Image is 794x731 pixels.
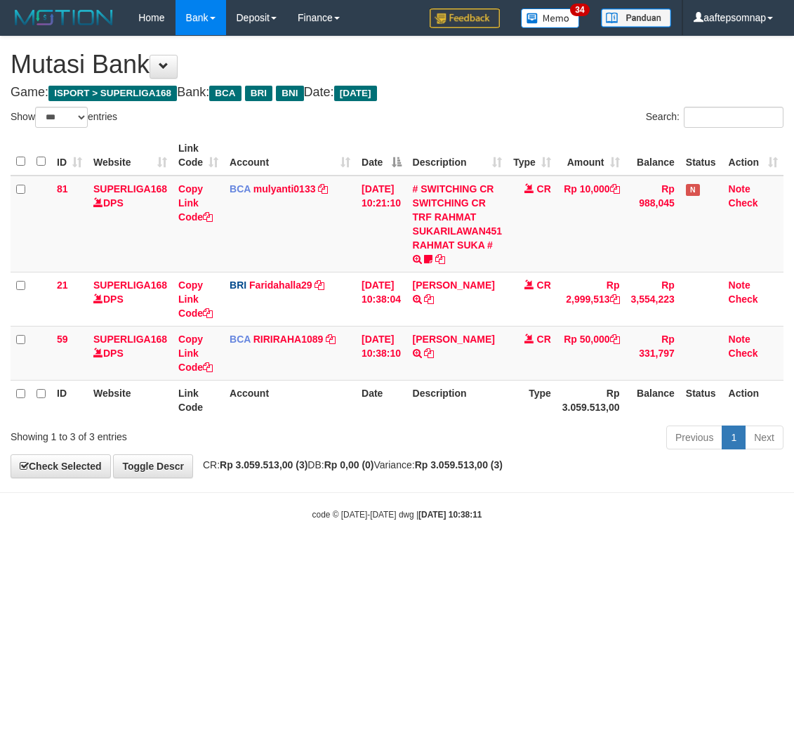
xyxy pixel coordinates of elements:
[610,334,620,345] a: Copy Rp 50,000 to clipboard
[249,279,312,291] a: Faridahalla29
[557,380,626,420] th: Rp 3.059.513,00
[557,176,626,272] td: Rp 10,000
[722,426,746,449] a: 1
[537,334,551,345] span: CR
[113,454,193,478] a: Toggle Descr
[245,86,272,101] span: BRI
[729,197,758,209] a: Check
[209,86,241,101] span: BCA
[88,136,173,176] th: Website: activate to sort column ascending
[356,136,407,176] th: Date: activate to sort column descending
[413,183,503,251] a: # SWITCHING CR SWITCHING CR TRF RAHMAT SUKARILAWAN451 RAHMAT SUKA #
[93,334,167,345] a: SUPERLIGA168
[326,334,336,345] a: Copy RIRIRAHA1089 to clipboard
[178,334,213,373] a: Copy Link Code
[424,348,434,359] a: Copy YUSUP BAHARUDIN to clipboard
[11,454,111,478] a: Check Selected
[356,326,407,380] td: [DATE] 10:38:10
[173,380,224,420] th: Link Code
[601,8,671,27] img: panduan.png
[178,279,213,319] a: Copy Link Code
[680,136,723,176] th: Status
[508,380,557,420] th: Type
[521,8,580,28] img: Button%20Memo.svg
[723,136,783,176] th: Action: activate to sort column ascending
[93,279,167,291] a: SUPERLIGA168
[356,380,407,420] th: Date
[51,136,88,176] th: ID: activate to sort column ascending
[276,86,303,101] span: BNI
[88,272,173,326] td: DPS
[729,334,750,345] a: Note
[610,183,620,195] a: Copy Rp 10,000 to clipboard
[557,272,626,326] td: Rp 2,999,513
[610,294,620,305] a: Copy Rp 2,999,513 to clipboard
[686,184,700,196] span: Has Note
[173,136,224,176] th: Link Code: activate to sort column ascending
[88,326,173,380] td: DPS
[51,380,88,420] th: ID
[253,334,324,345] a: RIRIRAHA1089
[224,380,356,420] th: Account
[557,136,626,176] th: Amount: activate to sort column ascending
[88,176,173,272] td: DPS
[196,459,503,470] span: CR: DB: Variance:
[230,334,251,345] span: BCA
[48,86,177,101] span: ISPORT > SUPERLIGA168
[729,279,750,291] a: Note
[537,183,551,195] span: CR
[11,86,783,100] h4: Game: Bank: Date:
[680,380,723,420] th: Status
[318,183,328,195] a: Copy mulyanti0133 to clipboard
[626,272,680,326] td: Rp 3,554,223
[745,426,783,449] a: Next
[626,380,680,420] th: Balance
[557,326,626,380] td: Rp 50,000
[253,183,316,195] a: mulyanti0133
[324,459,374,470] strong: Rp 0,00 (0)
[418,510,482,520] strong: [DATE] 10:38:11
[35,107,88,128] select: Showentries
[626,176,680,272] td: Rp 988,045
[407,136,508,176] th: Description: activate to sort column ascending
[57,183,68,195] span: 81
[11,107,117,128] label: Show entries
[729,183,750,195] a: Note
[230,183,251,195] span: BCA
[626,136,680,176] th: Balance
[684,107,783,128] input: Search:
[430,8,500,28] img: Feedback.jpg
[11,7,117,28] img: MOTION_logo.png
[230,279,246,291] span: BRI
[646,107,783,128] label: Search:
[315,279,324,291] a: Copy Faridahalla29 to clipboard
[723,380,783,420] th: Action
[334,86,377,101] span: [DATE]
[415,459,503,470] strong: Rp 3.059.513,00 (3)
[508,136,557,176] th: Type: activate to sort column ascending
[220,459,307,470] strong: Rp 3.059.513,00 (3)
[570,4,589,16] span: 34
[178,183,213,223] a: Copy Link Code
[666,426,722,449] a: Previous
[57,334,68,345] span: 59
[11,424,320,444] div: Showing 1 to 3 of 3 entries
[88,380,173,420] th: Website
[537,279,551,291] span: CR
[312,510,482,520] small: code © [DATE]-[DATE] dwg |
[413,279,495,291] a: [PERSON_NAME]
[57,279,68,291] span: 21
[93,183,167,195] a: SUPERLIGA168
[11,51,783,79] h1: Mutasi Bank
[424,294,434,305] a: Copy EDDY KESUMA to clipboard
[626,326,680,380] td: Rp 331,797
[356,272,407,326] td: [DATE] 10:38:04
[729,294,758,305] a: Check
[729,348,758,359] a: Check
[435,253,445,265] a: Copy # SWITCHING CR SWITCHING CR TRF RAHMAT SUKARILAWAN451 RAHMAT SUKA # to clipboard
[356,176,407,272] td: [DATE] 10:21:10
[413,334,495,345] a: [PERSON_NAME]
[407,380,508,420] th: Description
[224,136,356,176] th: Account: activate to sort column ascending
